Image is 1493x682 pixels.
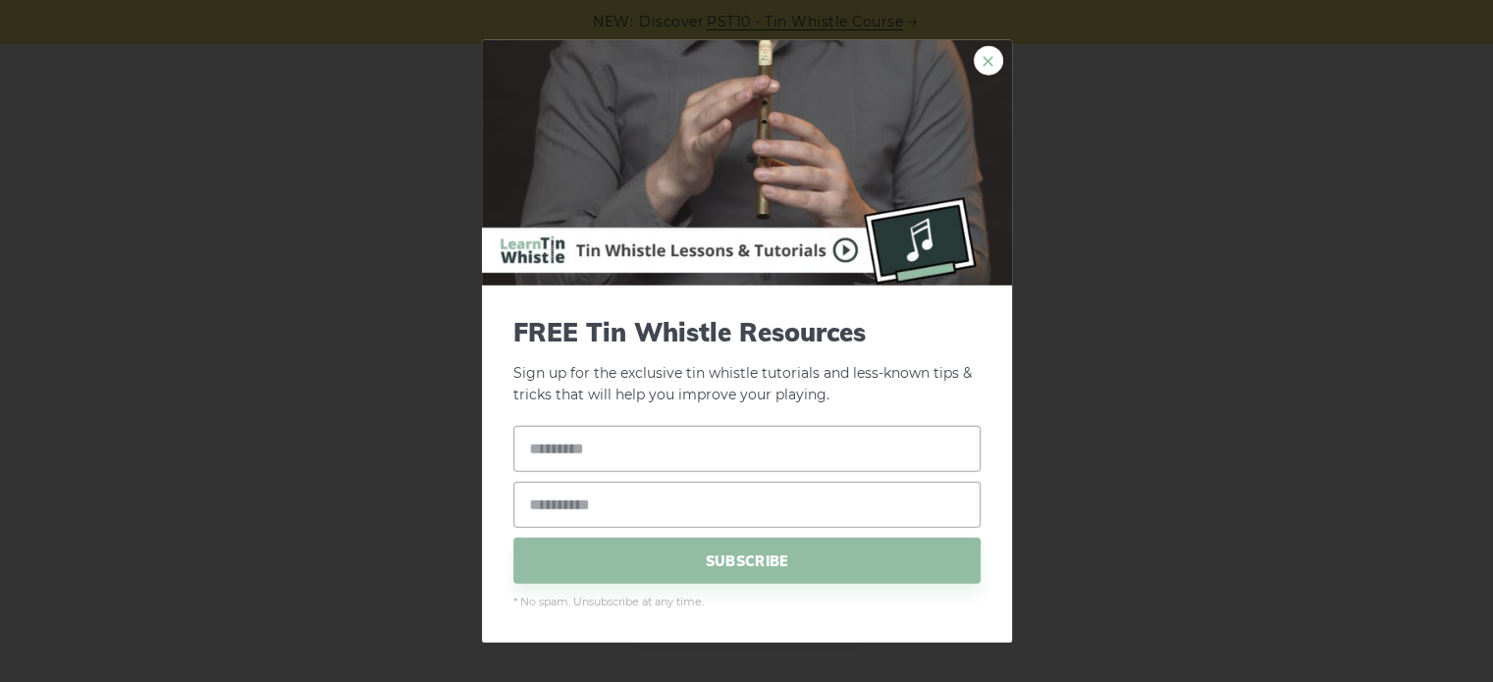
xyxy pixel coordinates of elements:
[513,316,981,346] span: FREE Tin Whistle Resources
[513,316,981,406] p: Sign up for the exclusive tin whistle tutorials and less-known tips & tricks that will help you i...
[974,45,1003,75] a: ×
[513,594,981,611] span: * No spam. Unsubscribe at any time.
[482,39,1012,285] img: Tin Whistle Buying Guide Preview
[513,538,981,584] span: SUBSCRIBE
